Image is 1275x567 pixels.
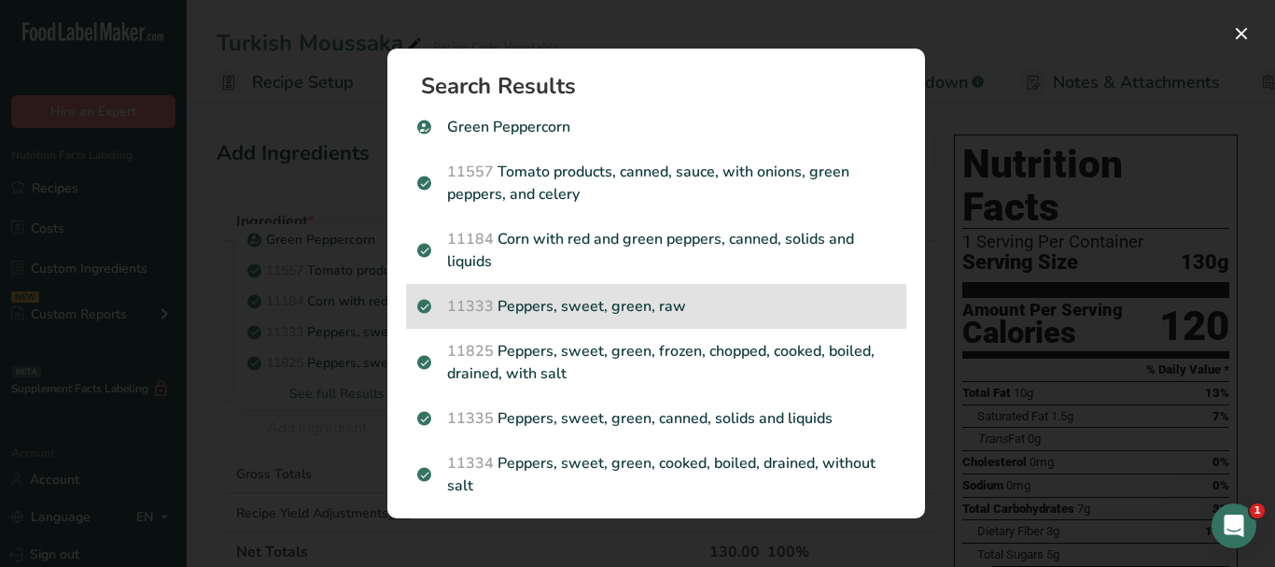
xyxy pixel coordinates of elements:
[1212,503,1256,548] iframe: Intercom live chat
[417,452,895,497] p: Peppers, sweet, green, cooked, boiled, drained, without salt
[447,296,494,317] span: 11333
[447,408,494,429] span: 11335
[417,407,895,430] p: Peppers, sweet, green, canned, solids and liquids
[417,228,895,273] p: Corn with red and green peppers, canned, solids and liquids
[447,453,494,474] span: 11334
[417,161,895,206] p: Tomato products, canned, sauce, with onions, green peppers, and celery
[447,162,494,182] span: 11557
[447,229,494,249] span: 11184
[1250,503,1265,518] span: 1
[417,116,895,138] p: Green Peppercorn
[417,340,895,385] p: Peppers, sweet, green, frozen, chopped, cooked, boiled, drained, with salt
[421,75,906,97] h1: Search Results
[417,295,895,318] p: Peppers, sweet, green, raw
[447,341,494,361] span: 11825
